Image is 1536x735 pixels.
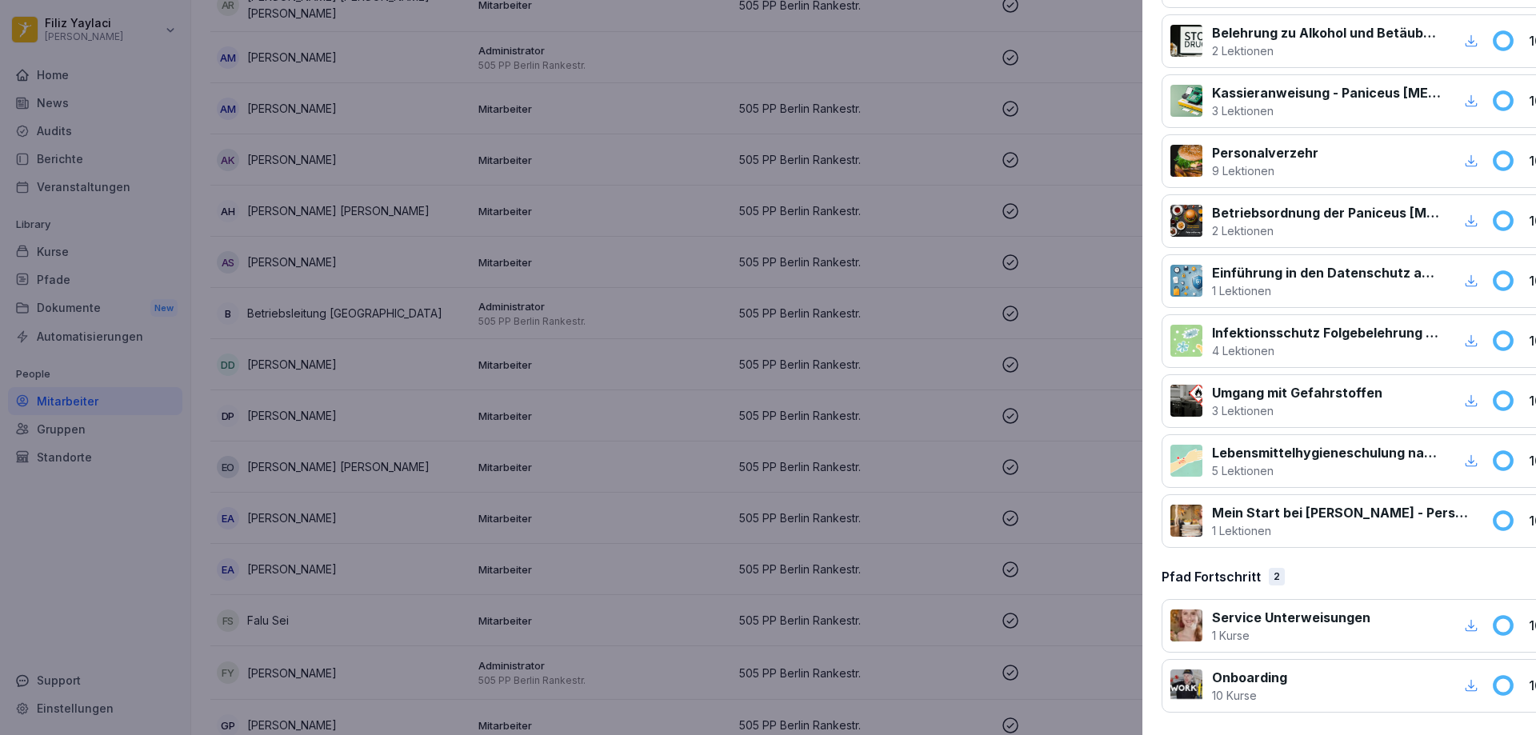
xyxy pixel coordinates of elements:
p: Belehrung zu Alkohol und Betäubungsmitteln am Arbeitsplatz [1212,23,1442,42]
p: 1 Kurse [1212,627,1370,644]
p: 1 Lektionen [1212,522,1472,539]
p: Lebensmittelhygieneschulung nach EU-Verordnung (EG) Nr. 852 / 2004 [1212,443,1442,462]
p: Pfad Fortschritt [1162,567,1261,586]
p: 10 Kurse [1212,687,1287,704]
p: Kassieranweisung - Paniceus [MEDICAL_DATA] Systemzentrale GmbH [1212,83,1442,102]
p: Umgang mit Gefahrstoffen [1212,383,1382,402]
p: Einführung in den Datenschutz am Arbeitsplatz nach Art. 13 ff. DSGVO [1212,263,1442,282]
p: 2 Lektionen [1212,222,1442,239]
p: 9 Lektionen [1212,162,1318,179]
p: 5 Lektionen [1212,462,1442,479]
p: Service Unterweisungen [1212,608,1370,627]
p: Mein Start bei [PERSON_NAME] - Personalfragebogen [1212,503,1472,522]
p: Personalverzehr [1212,143,1318,162]
p: 1 Lektionen [1212,282,1442,299]
p: 4 Lektionen [1212,342,1442,359]
p: 3 Lektionen [1212,402,1382,419]
p: Betriebsordnung der Paniceus [MEDICAL_DATA] Systemzentrale [1212,203,1442,222]
p: Onboarding [1212,668,1287,687]
p: 3 Lektionen [1212,102,1442,119]
p: Infektionsschutz Folgebelehrung (nach §43 IfSG) [1212,323,1442,342]
div: 2 [1269,568,1285,585]
p: 2 Lektionen [1212,42,1442,59]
